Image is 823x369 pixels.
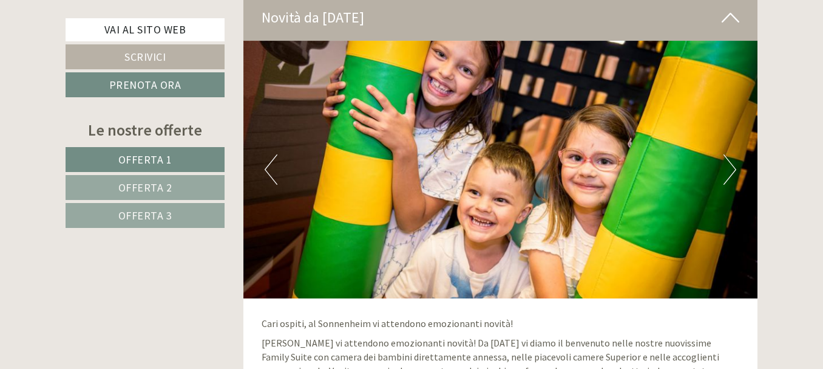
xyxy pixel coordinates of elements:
[66,119,225,141] div: Le nostre offerte
[723,154,736,185] button: Next
[18,59,178,67] small: 15:12
[66,18,225,41] a: Vai al sito web
[118,153,172,167] span: Offerta 1
[66,44,225,69] a: Scrivici
[262,317,740,331] p: Cari ospiti, al Sonnenheim vi attendono emozionanti novità!
[118,181,172,195] span: Offerta 2
[9,33,185,70] div: Buon giorno, come possiamo aiutarla?
[415,317,479,342] button: Invia
[212,9,266,30] div: martedì
[265,154,277,185] button: Previous
[66,72,225,97] a: Prenota ora
[118,209,172,222] span: Offerta 3
[18,35,178,45] div: Inso Sonnenheim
